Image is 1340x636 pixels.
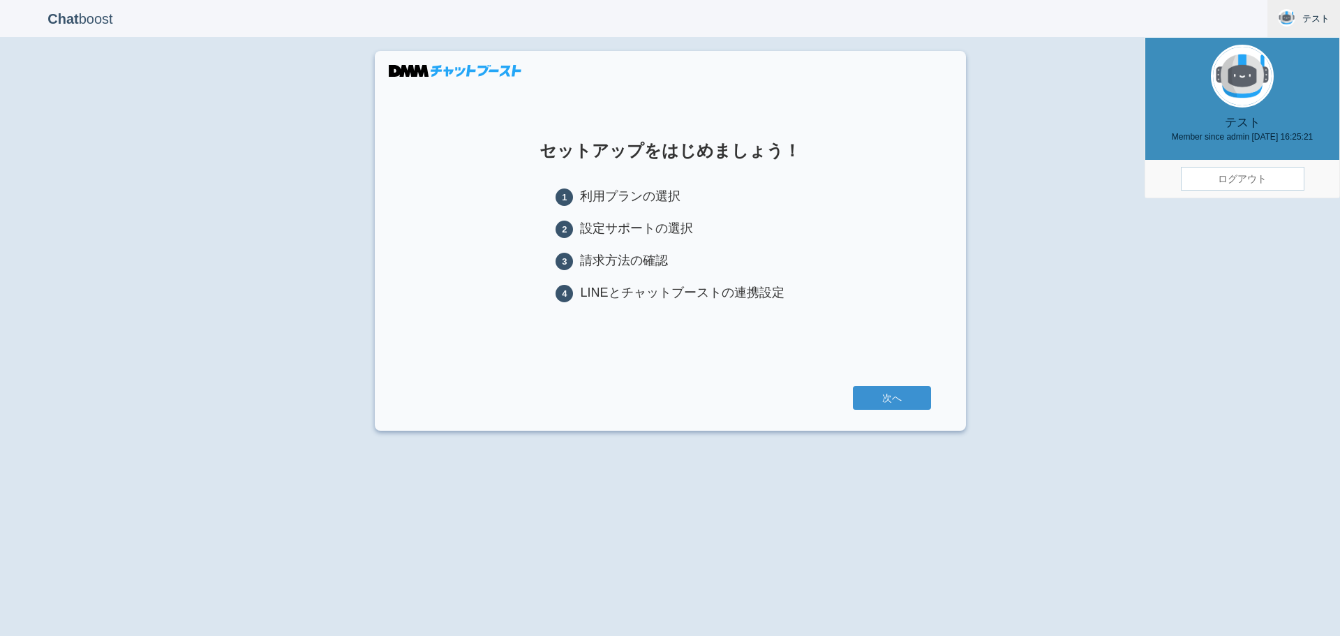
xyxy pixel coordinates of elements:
[389,65,521,77] img: DMMチャットブースト
[556,221,573,238] span: 2
[556,188,573,206] span: 1
[556,220,784,238] li: 設定サポートの選択
[10,1,150,36] p: boost
[1278,9,1295,27] img: User Image
[1152,114,1332,143] p: テスト
[1181,167,1304,191] a: ログアウト
[556,284,784,302] li: LINEとチャットブーストの連携設定
[1152,131,1332,143] small: Member since admin [DATE] 16:25:21
[556,188,784,206] li: 利用プランの選択
[853,386,931,410] a: 次へ
[1211,45,1274,108] img: User Image
[556,252,784,270] li: 請求方法の確認
[556,285,573,302] span: 4
[47,11,78,27] b: Chat
[556,253,573,270] span: 3
[1302,12,1330,26] span: テスト
[410,142,931,160] h1: セットアップをはじめましょう！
